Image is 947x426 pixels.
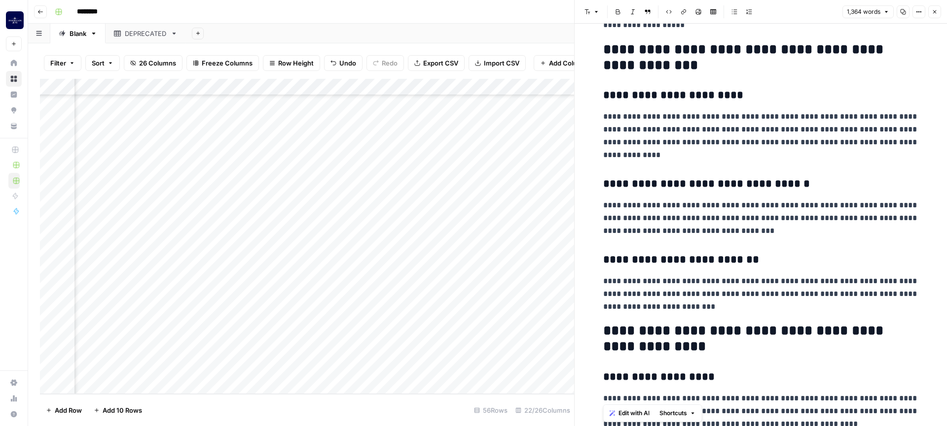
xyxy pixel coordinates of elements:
[366,55,404,71] button: Redo
[408,55,465,71] button: Export CSV
[423,58,458,68] span: Export CSV
[70,29,86,38] div: Blank
[6,406,22,422] button: Help + Support
[263,55,320,71] button: Row Height
[278,58,314,68] span: Row Height
[139,58,176,68] span: 26 Columns
[6,118,22,134] a: Your Data
[88,402,148,418] button: Add 10 Rows
[656,407,700,420] button: Shortcuts
[549,58,587,68] span: Add Column
[40,402,88,418] button: Add Row
[6,55,22,71] a: Home
[847,7,880,16] span: 1,364 words
[50,58,66,68] span: Filter
[6,8,22,33] button: Workspace: Magellan Jets
[186,55,259,71] button: Freeze Columns
[202,58,253,68] span: Freeze Columns
[659,409,687,418] span: Shortcuts
[103,405,142,415] span: Add 10 Rows
[124,55,182,71] button: 26 Columns
[534,55,593,71] button: Add Column
[6,87,22,102] a: Insights
[511,402,574,418] div: 22/26 Columns
[50,24,106,43] a: Blank
[619,409,650,418] span: Edit with AI
[85,55,120,71] button: Sort
[606,407,654,420] button: Edit with AI
[6,71,22,87] a: Browse
[92,58,105,68] span: Sort
[324,55,363,71] button: Undo
[125,29,167,38] div: DEPRECATED
[470,402,511,418] div: 56 Rows
[106,24,186,43] a: DEPRECATED
[6,102,22,118] a: Opportunities
[484,58,519,68] span: Import CSV
[55,405,82,415] span: Add Row
[469,55,526,71] button: Import CSV
[6,375,22,391] a: Settings
[6,391,22,406] a: Usage
[6,11,24,29] img: Magellan Jets Logo
[382,58,398,68] span: Redo
[842,5,894,18] button: 1,364 words
[339,58,356,68] span: Undo
[44,55,81,71] button: Filter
